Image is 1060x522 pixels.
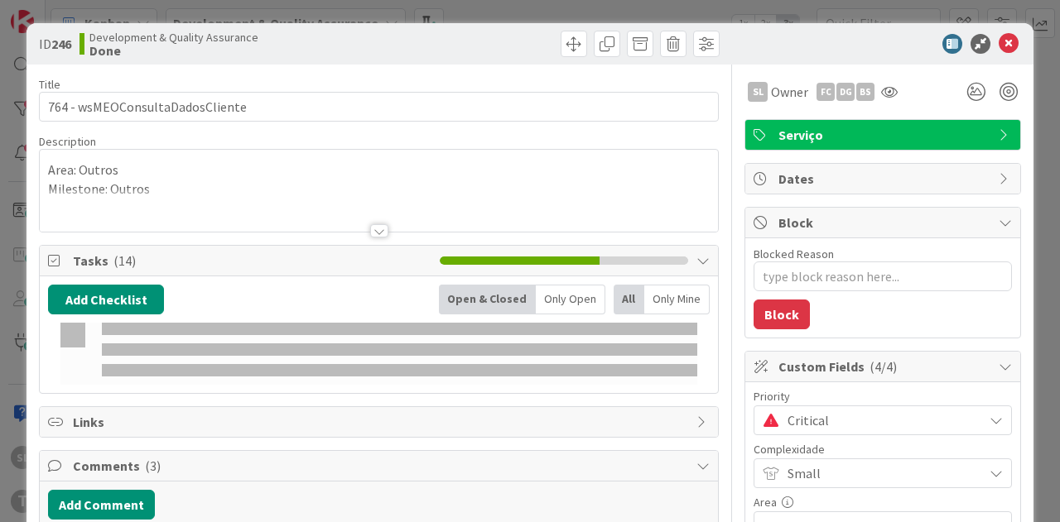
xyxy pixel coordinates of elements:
[771,82,808,102] span: Owner
[788,409,975,432] span: Critical
[113,252,136,269] span: ( 14 )
[39,34,71,54] span: ID
[614,285,644,314] div: All
[817,83,835,101] div: FC
[754,496,1012,508] div: Area
[51,36,71,52] b: 246
[73,251,431,271] span: Tasks
[778,169,990,189] span: Dates
[748,82,768,102] div: SL
[778,357,990,376] span: Custom Fields
[89,44,258,57] b: Done
[73,456,688,476] span: Comments
[778,125,990,145] span: Serviço
[754,390,1012,402] div: Priority
[145,457,161,474] span: ( 3 )
[48,180,710,199] p: Milestone: Outros
[644,285,710,314] div: Only Mine
[48,490,155,520] button: Add Comment
[39,92,719,122] input: type card name here...
[73,412,688,432] span: Links
[39,77,60,92] label: Title
[754,299,810,329] button: Block
[39,134,96,149] span: Description
[836,83,855,101] div: DG
[778,213,990,232] span: Block
[754,443,1012,455] div: Complexidade
[536,285,605,314] div: Only Open
[754,247,834,261] label: Blocked Reason
[788,462,975,485] span: Small
[439,285,536,314] div: Open & Closed
[870,358,897,375] span: ( 4/4 )
[48,285,164,314] button: Add Checklist
[89,31,258,44] span: Development & Quality Assurance
[856,83,874,101] div: BS
[48,160,710,180] p: Area: Outros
